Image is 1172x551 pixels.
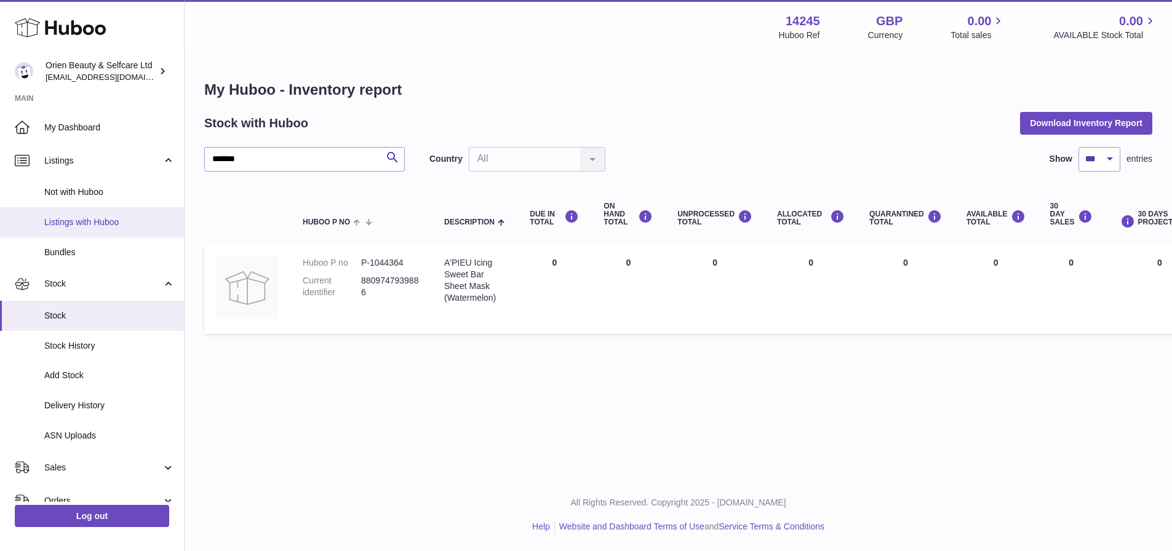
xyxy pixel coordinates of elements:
[765,245,857,334] td: 0
[868,30,903,41] div: Currency
[15,505,169,527] a: Log out
[903,258,908,268] span: 0
[677,210,752,226] div: UNPROCESSED Total
[46,72,181,82] span: [EMAIL_ADDRESS][DOMAIN_NAME]
[777,210,845,226] div: ALLOCATED Total
[786,13,820,30] strong: 14245
[204,115,308,132] h2: Stock with Huboo
[968,13,992,30] span: 0.00
[665,245,765,334] td: 0
[951,13,1005,41] a: 0.00 Total sales
[303,257,361,269] dt: Huboo P no
[44,310,175,322] span: Stock
[1053,13,1157,41] a: 0.00 AVAILABLE Stock Total
[217,257,278,319] img: product image
[1126,153,1152,165] span: entries
[1038,245,1105,334] td: 0
[517,245,591,334] td: 0
[44,278,162,290] span: Stock
[44,400,175,411] span: Delivery History
[555,521,824,533] li: and
[530,210,579,226] div: DUE IN TOTAL
[44,155,162,167] span: Listings
[532,521,550,531] a: Help
[46,60,156,83] div: Orien Beauty & Selfcare Ltd
[44,122,175,133] span: My Dashboard
[44,186,175,198] span: Not with Huboo
[44,247,175,258] span: Bundles
[361,275,420,298] dd: 8809747939886
[591,245,665,334] td: 0
[559,521,704,531] a: Website and Dashboard Terms of Use
[444,218,495,226] span: Description
[44,462,162,474] span: Sales
[44,430,175,442] span: ASN Uploads
[1119,13,1143,30] span: 0.00
[361,257,420,269] dd: P-1044364
[719,521,824,531] a: Service Terms & Conditions
[604,202,653,227] div: ON HAND Total
[303,275,361,298] dt: Current identifier
[779,30,820,41] div: Huboo Ref
[15,62,33,81] img: Jc.duenasmilian@orientrade.com
[1050,202,1093,227] div: 30 DAY SALES
[1020,112,1152,134] button: Download Inventory Report
[951,30,1005,41] span: Total sales
[954,245,1038,334] td: 0
[967,210,1026,226] div: AVAILABLE Total
[1053,30,1157,41] span: AVAILABLE Stock Total
[194,497,1162,509] p: All Rights Reserved. Copyright 2025 - [DOMAIN_NAME]
[44,216,175,228] span: Listings with Huboo
[303,218,350,226] span: Huboo P no
[44,340,175,352] span: Stock History
[44,370,175,381] span: Add Stock
[869,210,942,226] div: QUARANTINED Total
[444,257,505,304] div: A'PIEU Icing Sweet Bar Sheet Mask (Watermelon)
[204,80,1152,100] h1: My Huboo - Inventory report
[44,495,162,507] span: Orders
[876,13,903,30] strong: GBP
[429,153,463,165] label: Country
[1050,153,1072,165] label: Show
